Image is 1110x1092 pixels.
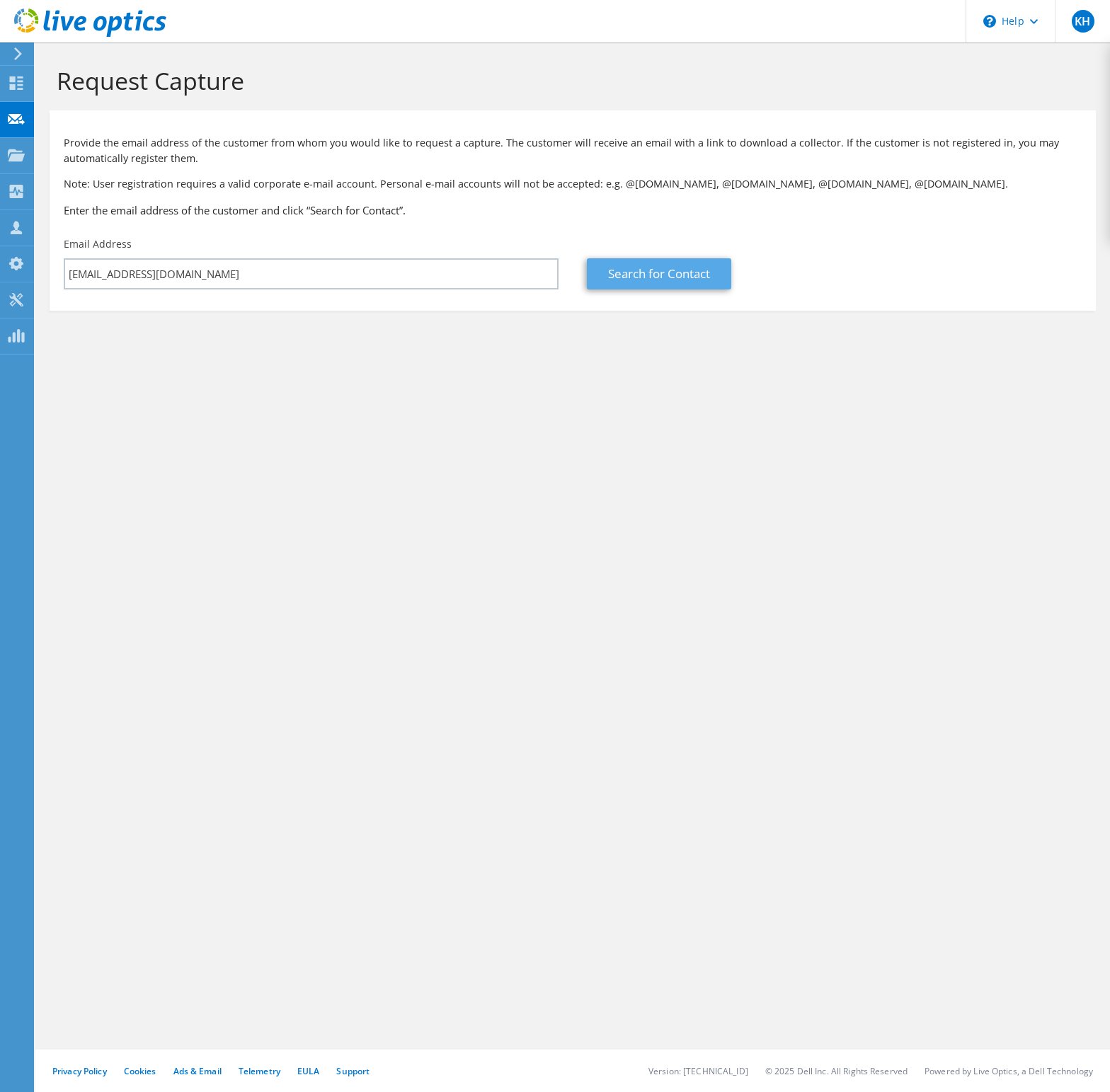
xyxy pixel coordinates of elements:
[52,1065,107,1077] a: Privacy Policy
[64,176,1082,192] p: Note: User registration requires a valid corporate e-mail account. Personal e-mail accounts will ...
[173,1065,222,1077] a: Ads & Email
[124,1065,156,1077] a: Cookies
[297,1065,319,1077] a: EULA
[239,1065,280,1077] a: Telemetry
[64,237,132,251] label: Email Address
[925,1065,1093,1077] li: Powered by Live Optics, a Dell Technology
[336,1065,370,1077] a: Support
[765,1065,908,1077] li: © 2025 Dell Inc. All Rights Reserved
[983,15,996,28] svg: \n
[648,1065,748,1077] li: Version: [TECHNICAL_ID]
[57,66,1082,96] h1: Request Capture
[64,135,1082,166] p: Provide the email address of the customer from whom you would like to request a capture. The cust...
[64,202,1082,218] h3: Enter the email address of the customer and click “Search for Contact”.
[1072,10,1094,33] span: KH
[587,258,731,289] a: Search for Contact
